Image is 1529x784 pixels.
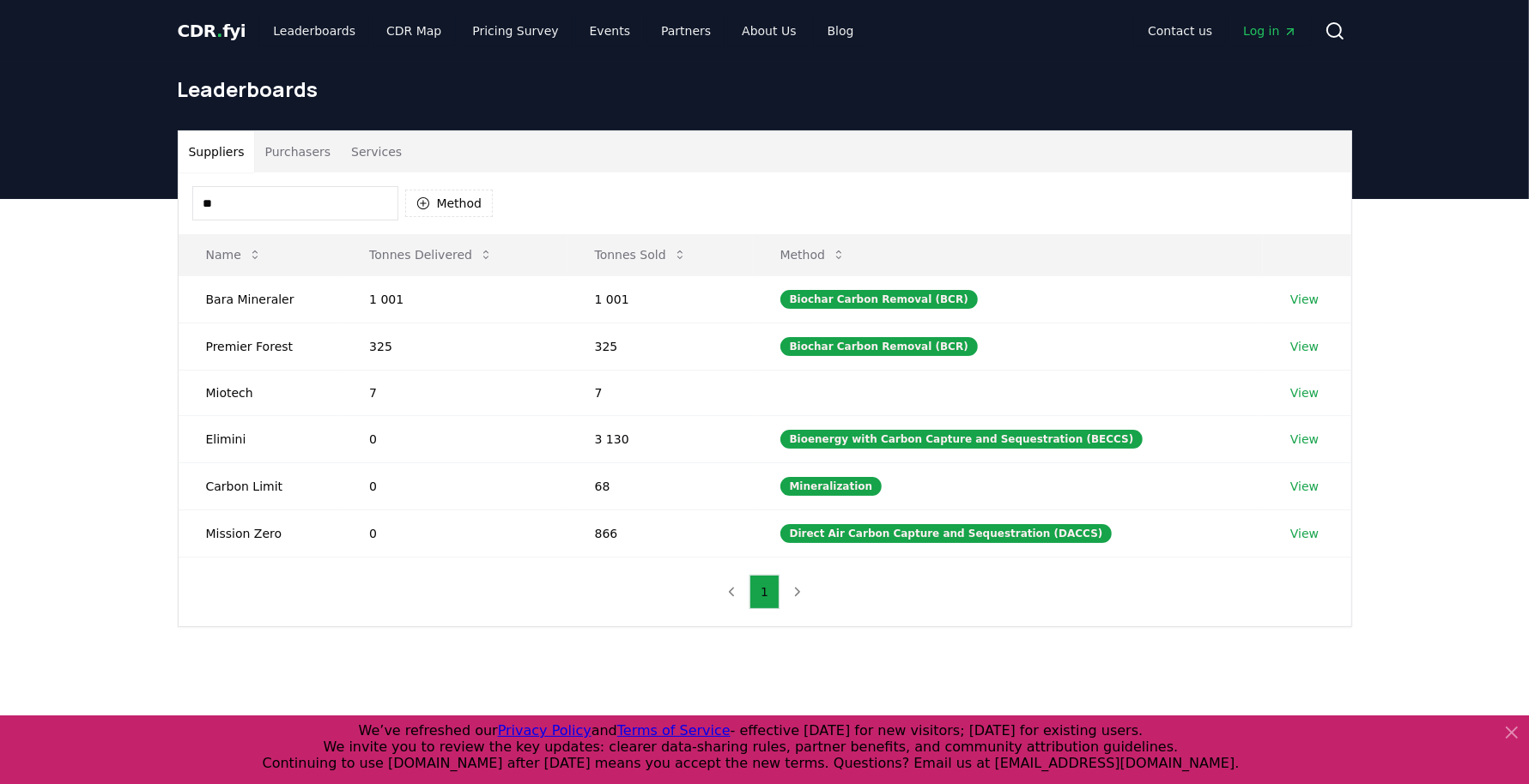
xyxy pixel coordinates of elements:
a: Events [576,15,644,46]
a: View [1290,431,1319,448]
span: CDR fyi [178,21,246,41]
button: Name [192,238,276,272]
a: View [1290,384,1319,401]
td: 325 [342,323,567,370]
td: 866 [567,510,753,557]
a: View [1290,291,1319,308]
td: 0 [342,462,567,510]
td: Carbon Limit [179,462,343,510]
a: Contact us [1134,15,1226,46]
a: Leaderboards [259,15,369,46]
td: Premier Forest [179,323,343,370]
td: Mission Zero [179,510,343,557]
button: Method [767,238,860,272]
td: 7 [342,370,567,415]
nav: Main [259,15,867,46]
button: Services [341,131,412,172]
a: View [1290,338,1319,355]
td: 0 [342,415,567,462]
button: Suppliers [179,131,255,172]
button: Purchasers [254,131,341,172]
a: About Us [728,15,810,46]
td: Bara Mineraler [179,275,343,323]
button: Tonnes Sold [581,238,701,272]
button: Method [405,190,494,217]
h1: Leaderboards [178,75,1352,103]
a: Blog [814,15,868,46]
span: Log in [1243,22,1296,39]
td: 7 [567,370,753,415]
a: View [1290,525,1319,542]
a: Log in [1229,15,1310,46]
td: 325 [567,323,753,370]
span: . [216,21,222,41]
td: 1 001 [567,275,753,323]
td: 1 001 [342,275,567,323]
td: Miotech [179,370,343,415]
td: 0 [342,510,567,557]
td: 3 130 [567,415,753,462]
div: Direct Air Carbon Capture and Sequestration (DACCS) [780,524,1113,543]
a: CDR.fyi [178,19,246,43]
a: Partners [647,15,725,46]
td: 68 [567,462,753,510]
a: Pricing Survey [458,15,572,46]
div: Biochar Carbon Removal (BCR) [780,290,978,309]
a: CDR Map [373,15,455,46]
a: View [1290,478,1319,495]
button: 1 [749,575,780,609]
div: Bioenergy with Carbon Capture and Sequestration (BECCS) [780,430,1144,449]
button: Tonnes Delivered [355,238,507,272]
div: Biochar Carbon Removal (BCR) [780,337,978,356]
td: Elimini [179,415,343,462]
div: Mineralization [780,477,883,496]
nav: Main [1134,15,1310,46]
